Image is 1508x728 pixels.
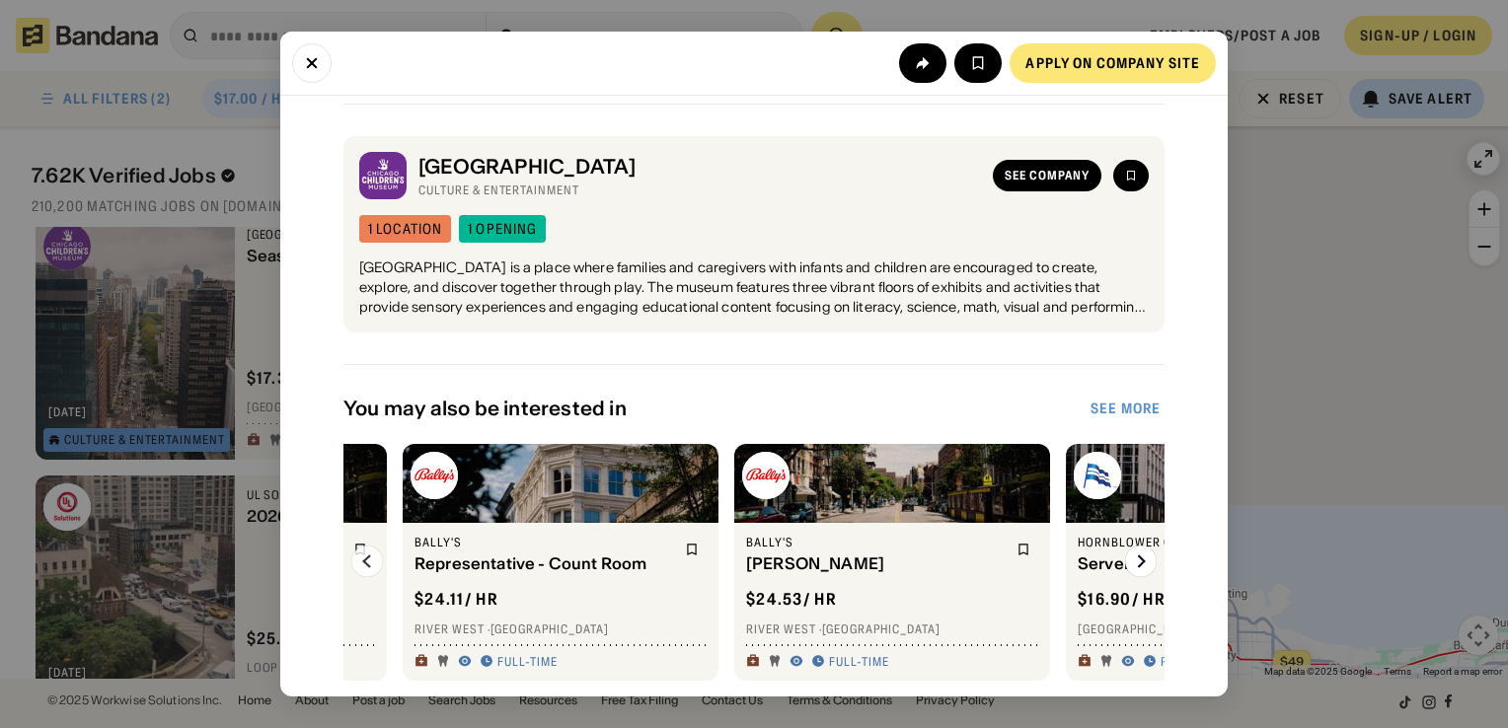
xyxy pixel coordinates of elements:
[746,621,1038,637] div: River West · [GEOGRAPHIC_DATA]
[415,589,498,610] div: $ 24.11 / hr
[468,222,537,236] div: 1 opening
[1074,452,1121,499] img: Hornblower Group logo
[742,452,790,499] img: Bally's logo
[829,654,889,670] div: Full-time
[1005,170,1090,182] div: See company
[1091,401,1161,415] div: See more
[351,546,383,577] img: Left Arrow
[746,554,1005,573] div: [PERSON_NAME]
[1078,535,1336,550] div: Hornblower Group
[418,155,981,179] div: [GEOGRAPHIC_DATA]
[343,397,1087,420] div: You may also be interested in
[1025,56,1200,70] div: Apply on company site
[368,222,442,236] div: 1 location
[418,182,981,198] div: Culture & Entertainment
[415,535,673,550] div: Bally's
[746,589,837,610] div: $ 24.53 / hr
[1078,589,1166,610] div: $ 16.90 / hr
[1161,654,1221,670] div: Part-time
[359,258,1149,317] div: [GEOGRAPHIC_DATA] is a place where families and caregivers with infants and children are encourag...
[1078,554,1336,573] div: Server
[415,554,673,573] div: Representative - Count Room
[1078,621,1370,637] div: [GEOGRAPHIC_DATA] · [GEOGRAPHIC_DATA]
[746,535,1005,550] div: Bally's
[1125,546,1157,577] img: Right Arrow
[497,654,558,670] div: Full-time
[411,452,458,499] img: Bally's logo
[359,152,407,199] img: Chicago Children's Museum logo
[415,621,707,637] div: River West · [GEOGRAPHIC_DATA]
[292,43,332,83] button: Close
